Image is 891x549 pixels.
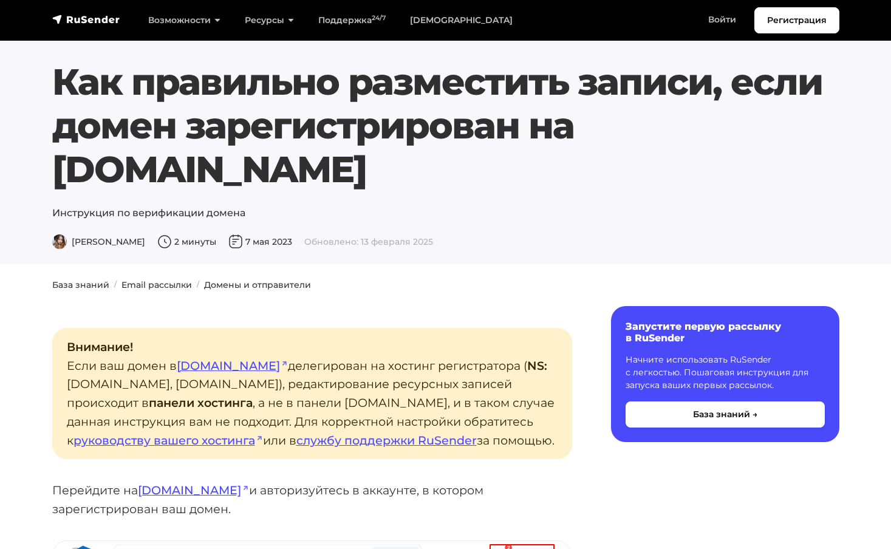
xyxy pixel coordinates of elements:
span: 2 минуты [157,236,216,247]
button: База знаний → [626,401,825,428]
span: Обновлено: 13 февраля 2025 [304,236,433,247]
img: Время чтения [157,234,172,249]
span: [PERSON_NAME] [52,236,145,247]
p: Инструкция по верификации домена [52,206,839,220]
img: RuSender [52,13,120,26]
a: Домены и отправители [204,279,311,290]
p: Перейдите на и авторизуйтесь в аккаунте, в котором зарегистрирован ваш домен. [52,481,572,518]
p: Если ваш домен в делегирован на хостинг регистратора ( [DOMAIN_NAME], [DOMAIN_NAME]), редактирова... [52,328,572,459]
sup: 24/7 [372,14,386,22]
img: Дата публикации [228,234,243,249]
a: руководству вашего хостинга [73,433,263,448]
strong: NS: [527,358,547,373]
h6: Запустите первую рассылку в RuSender [626,321,825,344]
nav: breadcrumb [45,279,847,292]
a: Поддержка24/7 [306,8,398,33]
a: Запустите первую рассылку в RuSender Начните использовать RuSender с легкостью. Пошаговая инструк... [611,306,839,442]
a: Возможности [136,8,233,33]
strong: панели хостинга [149,395,253,410]
a: [DOMAIN_NAME] [177,358,288,373]
strong: Внимание! [67,339,133,354]
p: Начните использовать RuSender с легкостью. Пошаговая инструкция для запуска ваших первых рассылок. [626,353,825,392]
span: 7 мая 2023 [228,236,292,247]
a: [DOMAIN_NAME] [138,483,249,497]
a: Ресурсы [233,8,306,33]
a: [DEMOGRAPHIC_DATA] [398,8,525,33]
h1: Как правильно разместить записи, если домен зарегистрирован на [DOMAIN_NAME] [52,60,839,191]
a: службу поддержки RuSender [296,433,477,448]
a: Войти [696,7,748,32]
a: База знаний [52,279,109,290]
a: Email рассылки [121,279,192,290]
a: Регистрация [754,7,839,33]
